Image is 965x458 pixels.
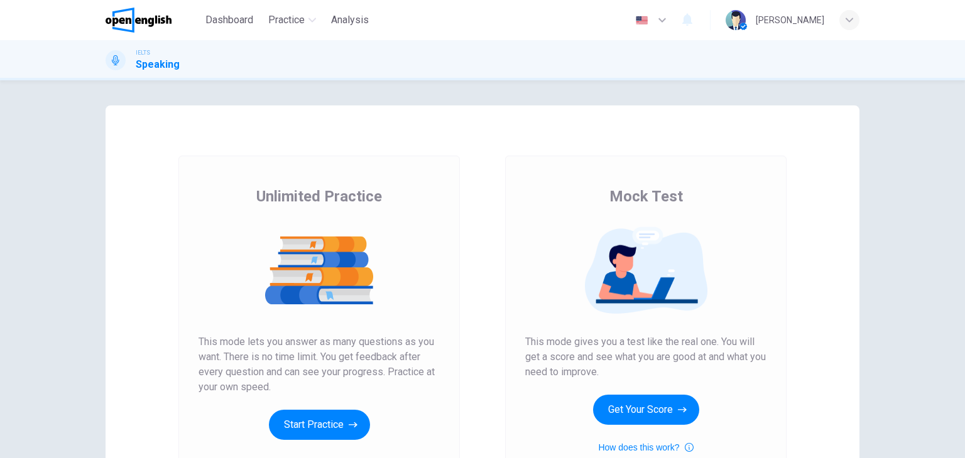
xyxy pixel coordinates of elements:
[268,13,305,28] span: Practice
[205,13,253,28] span: Dashboard
[326,9,374,31] button: Analysis
[634,16,650,25] img: en
[136,48,150,57] span: IELTS
[256,186,382,206] span: Unlimited Practice
[726,10,746,30] img: Profile picture
[756,13,824,28] div: [PERSON_NAME]
[106,8,200,33] a: OpenEnglish logo
[269,410,370,440] button: Start Practice
[525,334,766,380] span: This mode gives you a test like the real one. You will get a score and see what you are good at a...
[593,395,699,425] button: Get Your Score
[609,186,683,206] span: Mock Test
[263,9,321,31] button: Practice
[331,13,369,28] span: Analysis
[106,8,172,33] img: OpenEnglish logo
[200,9,258,31] button: Dashboard
[136,57,180,72] h1: Speaking
[598,440,693,455] button: How does this work?
[199,334,440,395] span: This mode lets you answer as many questions as you want. There is no time limit. You get feedback...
